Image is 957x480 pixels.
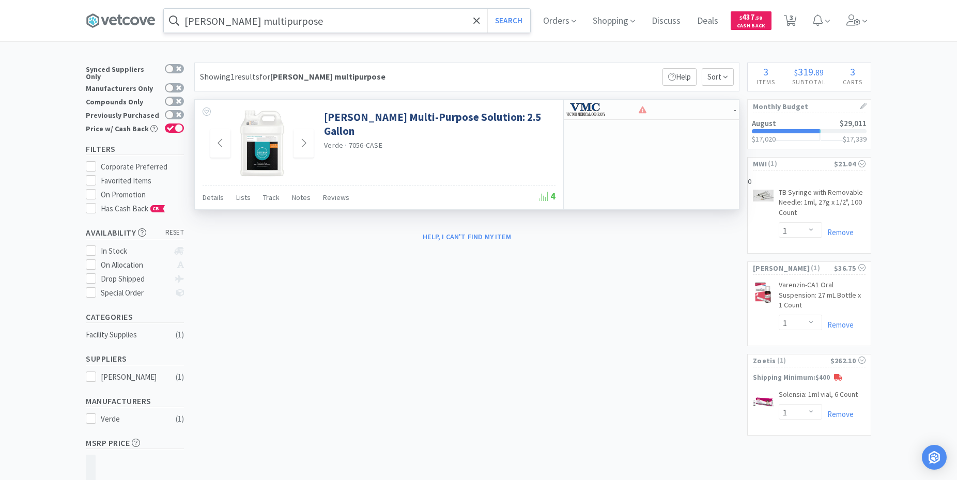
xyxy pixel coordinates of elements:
span: for [259,71,385,82]
span: Cash Back [737,23,765,30]
img: ffb732afeafd458cb30e053eda176b47_10561.png [753,190,774,202]
span: 437 [739,12,762,22]
h4: Items [748,77,783,87]
h4: Carts [834,77,871,87]
strong: [PERSON_NAME] multipurpose [270,71,385,82]
a: [PERSON_NAME] Multi-Purpose Solution: 2.5 Gallon [324,110,553,138]
span: $ [794,67,798,78]
span: Zoetis [753,355,776,366]
img: 1e924e8dc74e4b3a9c1fccb4071e4426_16.png [566,102,605,117]
span: Reviews [323,193,349,202]
input: Search by item, sku, manufacturer, ingredient, size... [164,9,530,33]
h5: Categories [86,311,184,323]
span: Notes [292,193,311,202]
div: Manufacturers Only [86,83,160,92]
p: Help [662,68,697,86]
span: 4 [539,190,555,202]
h5: Filters [86,143,184,155]
div: Favorited Items [101,175,184,187]
div: On Promotion [101,189,184,201]
a: Verde [324,141,343,150]
div: On Allocation [101,259,169,271]
div: Synced Suppliers Only [86,64,160,80]
div: Drop Shipped [101,273,169,285]
div: Special Order [101,287,169,299]
span: - [733,103,736,115]
span: Sort [702,68,734,86]
a: Varenzin-CA1 Oral Suspension: 27 mL Bottle x 1 Count [779,280,866,315]
div: Compounds Only [86,97,160,105]
a: Deals [693,17,722,26]
a: TB Syringe with Removable Needle: 1ml, 27g x 1/2", 100 Count [779,188,866,222]
div: ( 1 ) [176,371,184,383]
span: reset [165,227,184,238]
div: ( 1 ) [176,329,184,341]
div: $36.75 [834,262,866,274]
div: ( 1 ) [176,413,184,425]
span: $ [739,14,742,21]
h5: Manufacturers [86,395,184,407]
div: Open Intercom Messenger [922,445,947,470]
h4: Subtotal [783,77,834,87]
span: Track [263,193,280,202]
a: August$29,011$17,020$17,339 [748,113,871,149]
a: Discuss [647,17,685,26]
div: $21.04 [834,158,866,169]
img: ff8b0d04288d4b2e9ae6547c0ccab743_591177.jpeg [753,282,774,303]
span: MWI [753,158,767,169]
h5: Availability [86,227,184,239]
span: $17,020 [752,134,776,144]
div: $262.10 [830,355,866,366]
span: Details [203,193,224,202]
h5: Suppliers [86,353,184,365]
div: In Stock [101,245,169,257]
span: 319 [798,65,813,78]
span: 3 [850,65,855,78]
div: Showing 1 results [200,70,385,84]
span: [PERSON_NAME] [753,262,810,274]
span: Has Cash Back [101,204,165,213]
h3: $ [843,135,867,143]
a: Solensia: 1ml vial, 6 Count [779,390,858,404]
a: Remove [822,320,854,330]
span: 3 [763,65,768,78]
div: Verde [101,413,165,425]
div: 0 [748,176,871,253]
span: . 58 [754,14,762,21]
a: 3 [780,18,801,27]
div: . [783,67,834,77]
h1: Monthly Budget [753,100,866,113]
h5: MSRP Price [86,437,184,449]
span: ( 1 ) [810,263,834,273]
div: Previously Purchased [86,110,160,119]
h2: August [752,119,776,127]
span: $29,011 [840,118,867,128]
div: Corporate Preferred [101,161,184,173]
a: Remove [822,409,854,419]
button: Search [487,9,530,33]
p: Shipping Minimum: $400 [748,373,871,383]
img: f5b69333f15443b3804e3dced3cf44b4_310414.jpeg [228,110,296,177]
div: [PERSON_NAME] [101,371,165,383]
span: ( 1 ) [776,355,830,366]
span: 7056-CASE [349,141,382,150]
span: 17,339 [846,134,867,144]
div: Price w/ Cash Back [86,123,160,132]
span: 89 [815,67,824,78]
span: Lists [236,193,251,202]
button: Help, I can't find my item [416,228,517,245]
a: $437.58Cash Back [731,7,771,35]
img: 77f230a4f4b04af59458bd3fed6a6656_494019.png [753,391,774,411]
span: · [345,141,347,150]
div: Facility Supplies [86,329,169,341]
a: Remove [822,227,854,237]
span: CB [151,206,161,212]
span: ( 1 ) [767,159,834,169]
